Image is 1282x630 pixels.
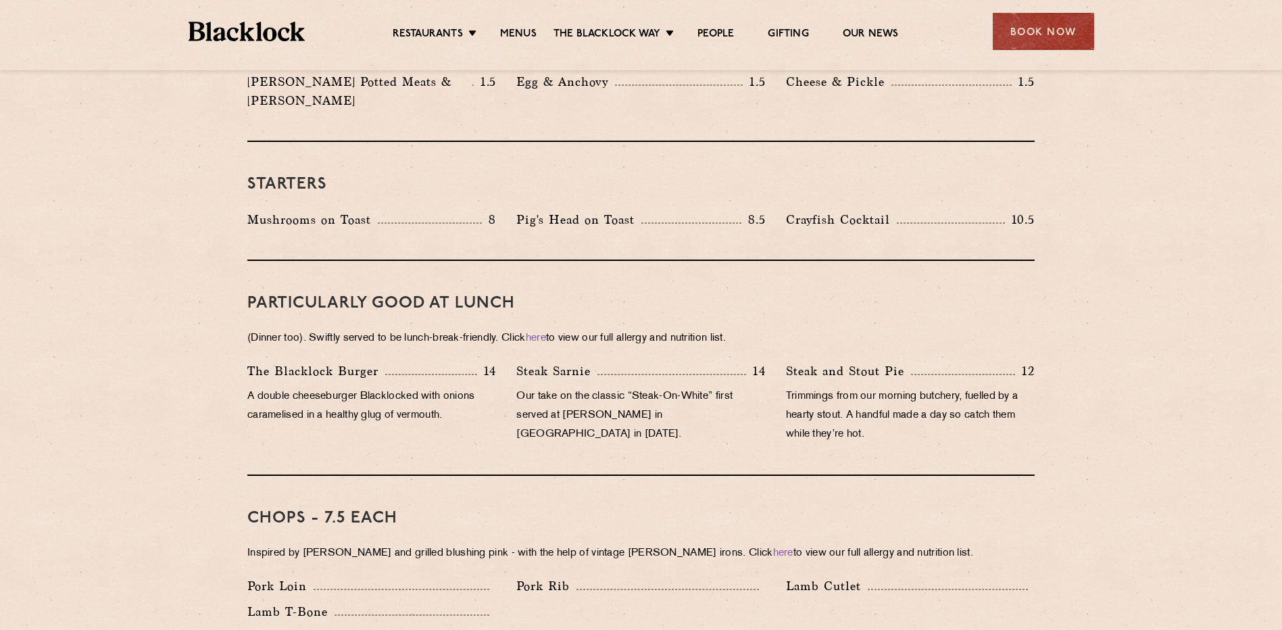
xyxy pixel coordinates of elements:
img: BL_Textured_Logo-footer-cropped.svg [189,22,305,41]
p: [PERSON_NAME] Potted Meats & [PERSON_NAME] [247,72,472,110]
p: 10.5 [1005,211,1035,228]
a: Our News [843,28,899,43]
p: 1.5 [1012,73,1035,91]
p: (Dinner too). Swiftly served to be lunch-break-friendly. Click to view our full allergy and nutri... [247,329,1035,348]
a: Restaurants [393,28,463,43]
p: 12 [1015,362,1035,380]
p: Lamb Cutlet [786,577,868,596]
p: Pork Loin [247,577,314,596]
p: 1.5 [474,73,497,91]
h3: PARTICULARLY GOOD AT LUNCH [247,295,1035,312]
p: Steak and Stout Pie [786,362,911,381]
p: Mushrooms on Toast [247,210,378,229]
p: 8.5 [741,211,766,228]
p: Pork Rib [516,577,576,596]
p: 14 [746,362,766,380]
a: The Blacklock Way [553,28,660,43]
h3: Chops - 7.5 each [247,510,1035,527]
div: Book Now [993,13,1094,50]
a: Menus [500,28,537,43]
p: Crayfish Cocktail [786,210,897,229]
p: Pig's Head on Toast [516,210,641,229]
a: here [773,548,793,558]
p: Lamb T-Bone [247,602,335,621]
h3: Starters [247,176,1035,193]
p: Cheese & Pickle [786,72,891,91]
a: People [697,28,734,43]
p: Trimmings from our morning butchery, fuelled by a hearty stout. A handful made a day so catch the... [786,387,1035,444]
p: Steak Sarnie [516,362,597,381]
p: 8 [482,211,496,228]
p: 14 [477,362,497,380]
a: Gifting [768,28,808,43]
p: The Blacklock Burger [247,362,385,381]
p: Egg & Anchovy [516,72,615,91]
a: here [526,333,546,343]
p: 1.5 [743,73,766,91]
p: A double cheeseburger Blacklocked with onions caramelised in a healthy glug of vermouth. [247,387,496,425]
p: Inspired by [PERSON_NAME] and grilled blushing pink - with the help of vintage [PERSON_NAME] iron... [247,544,1035,563]
p: Our take on the classic “Steak-On-White” first served at [PERSON_NAME] in [GEOGRAPHIC_DATA] in [D... [516,387,765,444]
